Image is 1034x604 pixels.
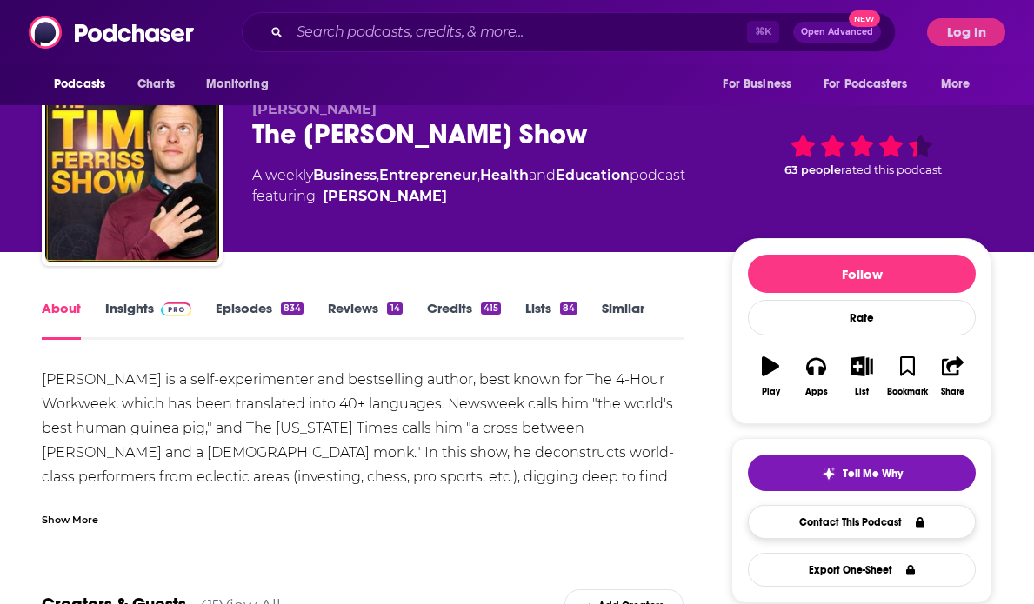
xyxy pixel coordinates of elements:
span: , [477,167,480,183]
span: Charts [137,72,175,96]
button: List [839,345,884,408]
div: Search podcasts, credits, & more... [242,12,896,52]
span: For Podcasters [824,72,907,96]
div: Share [941,387,964,397]
div: Bookmark [887,387,928,397]
button: Apps [793,345,838,408]
button: Play [748,345,793,408]
button: Bookmark [884,345,930,408]
button: Export One-Sheet [748,553,976,587]
a: Health [480,167,529,183]
a: Education [556,167,630,183]
button: Log In [927,18,1005,46]
div: Rate [748,300,976,335]
img: The Tim Ferriss Show [45,89,219,262]
span: Tell Me Why [843,467,903,481]
div: 415 [481,302,501,315]
a: Business [313,167,377,183]
button: tell me why sparkleTell Me Why [748,455,976,491]
button: open menu [812,68,932,101]
button: open menu [42,68,128,101]
button: Follow [748,255,976,293]
div: List [855,387,869,397]
button: open menu [929,68,992,101]
input: Search podcasts, credits, & more... [290,18,747,46]
button: open menu [710,68,813,101]
span: and [529,167,556,183]
span: , [377,167,379,183]
a: Similar [602,300,644,340]
div: A weekly podcast [252,165,685,207]
div: 14 [387,302,402,315]
a: Reviews14 [328,300,402,340]
div: Apps [805,387,828,397]
span: More [941,72,971,96]
a: Lists84 [525,300,577,340]
div: 84 [560,302,577,315]
span: Open Advanced [801,28,873,37]
img: Podchaser Pro [161,302,191,316]
img: tell me why sparkle [822,467,836,481]
div: Play [762,387,780,397]
a: Credits415 [427,300,501,340]
a: InsightsPodchaser Pro [105,300,191,340]
span: featuring [252,186,685,207]
a: Charts [126,68,185,101]
span: New [849,10,880,27]
div: [PERSON_NAME] is a self-experimenter and bestselling author, best known for The 4-Hour Workweek, ... [42,368,684,514]
span: For Business [723,72,791,96]
a: Tim Ferriss [323,186,447,207]
div: 63 peoplerated this podcast [731,101,992,209]
span: Podcasts [54,72,105,96]
a: About [42,300,81,340]
span: Monitoring [206,72,268,96]
div: 834 [281,302,304,315]
span: [PERSON_NAME] [252,101,377,117]
button: Open AdvancedNew [793,22,881,43]
button: Share [931,345,976,408]
a: Episodes834 [216,300,304,340]
span: 63 people [784,163,841,176]
a: Contact This Podcast [748,505,976,539]
button: open menu [194,68,290,101]
span: ⌘ K [747,21,779,43]
span: rated this podcast [841,163,942,176]
a: Entrepreneur [379,167,477,183]
img: Podchaser - Follow, Share and Rate Podcasts [29,16,196,49]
